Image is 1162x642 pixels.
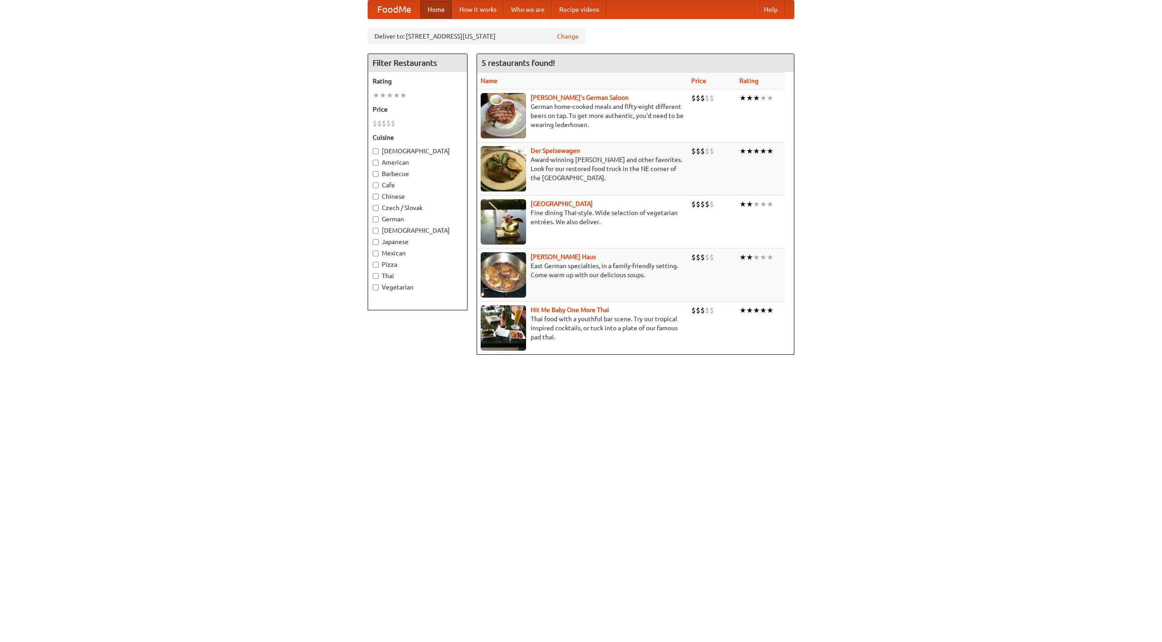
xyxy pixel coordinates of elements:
li: ★ [746,146,753,156]
li: ★ [753,93,760,103]
a: Rating [739,77,758,84]
li: $ [705,93,709,103]
li: ★ [400,90,407,100]
li: $ [696,93,700,103]
li: $ [700,146,705,156]
li: ★ [739,146,746,156]
label: Thai [373,271,463,280]
li: ★ [746,305,753,315]
input: Thai [373,273,379,279]
a: Home [420,0,452,19]
li: ★ [379,90,386,100]
li: ★ [746,252,753,262]
li: ★ [767,305,773,315]
li: ★ [753,146,760,156]
a: Hit Me Baby One More Thai [531,306,609,314]
li: $ [691,305,696,315]
li: $ [696,199,700,209]
li: ★ [739,252,746,262]
li: ★ [746,93,753,103]
p: East German specialties, in a family-friendly setting. Come warm up with our delicious soups. [481,261,684,279]
input: Mexican [373,250,379,256]
a: Recipe videos [552,0,606,19]
li: $ [700,305,705,315]
label: Mexican [373,249,463,258]
li: ★ [746,199,753,209]
li: ★ [760,305,767,315]
input: [DEMOGRAPHIC_DATA] [373,148,379,154]
label: Japanese [373,237,463,246]
input: [DEMOGRAPHIC_DATA] [373,228,379,234]
a: Der Speisewagen [531,147,580,154]
li: $ [373,118,377,128]
li: $ [709,146,714,156]
img: babythai.jpg [481,305,526,351]
li: ★ [760,252,767,262]
li: ★ [753,199,760,209]
h5: Price [373,105,463,114]
li: ★ [753,305,760,315]
div: Deliver to: [STREET_ADDRESS][US_STATE] [368,28,586,44]
input: Pizza [373,262,379,268]
li: $ [382,118,386,128]
h5: Cuisine [373,133,463,142]
img: esthers.jpg [481,93,526,138]
li: $ [705,199,709,209]
li: $ [709,252,714,262]
label: Chinese [373,192,463,201]
li: $ [700,252,705,262]
li: $ [709,305,714,315]
li: ★ [767,199,773,209]
li: $ [691,252,696,262]
a: How it works [452,0,504,19]
input: Czech / Slovak [373,205,379,211]
a: [GEOGRAPHIC_DATA] [531,200,593,207]
a: Name [481,77,497,84]
li: $ [700,93,705,103]
li: $ [691,199,696,209]
li: ★ [760,146,767,156]
img: satay.jpg [481,199,526,245]
h5: Rating [373,77,463,86]
p: Thai food with a youthful bar scene. Try our tropical inspired cocktails, or tuck into a plate of... [481,314,684,342]
label: [DEMOGRAPHIC_DATA] [373,147,463,156]
label: Czech / Slovak [373,203,463,212]
a: Change [557,32,579,41]
li: ★ [753,252,760,262]
label: American [373,158,463,167]
a: [PERSON_NAME] Haus [531,253,596,260]
li: $ [709,93,714,103]
li: $ [386,118,391,128]
li: ★ [739,93,746,103]
a: Price [691,77,706,84]
li: $ [705,252,709,262]
p: Fine dining Thai-style. Wide selection of vegetarian entrées. We also deliver. [481,208,684,226]
li: $ [705,305,709,315]
a: Help [757,0,785,19]
li: $ [691,93,696,103]
li: ★ [373,90,379,100]
li: $ [700,199,705,209]
p: German home-cooked meals and fifty-eight different beers on tap. To get more authentic, you'd nee... [481,102,684,129]
label: German [373,215,463,224]
a: FoodMe [368,0,420,19]
input: Japanese [373,239,379,245]
li: $ [696,305,700,315]
a: [PERSON_NAME]'s German Saloon [531,94,629,101]
li: $ [691,146,696,156]
li: ★ [386,90,393,100]
li: ★ [760,199,767,209]
img: speisewagen.jpg [481,146,526,191]
li: $ [696,252,700,262]
li: ★ [767,252,773,262]
li: ★ [739,199,746,209]
label: Vegetarian [373,283,463,292]
img: kohlhaus.jpg [481,252,526,298]
label: Cafe [373,181,463,190]
li: ★ [767,93,773,103]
